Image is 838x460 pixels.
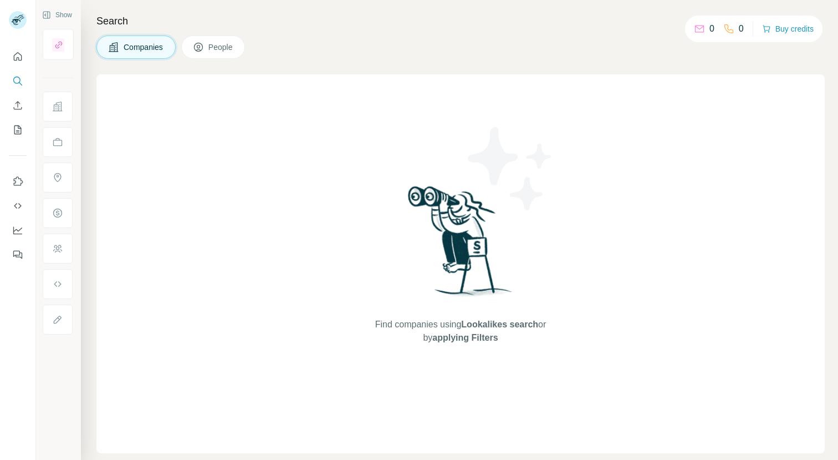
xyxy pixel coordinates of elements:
button: Use Surfe on LinkedIn [9,171,27,191]
button: Enrich CSV [9,95,27,115]
button: Dashboard [9,220,27,240]
button: Show [34,7,80,23]
button: Search [9,71,27,91]
button: Quick start [9,47,27,67]
span: Find companies using or by [372,318,549,345]
button: Buy credits [762,21,814,37]
p: 0 [709,22,714,36]
span: Lookalikes search [461,320,538,329]
h4: Search [96,13,825,29]
img: Surfe Illustration - Stars [461,119,560,219]
p: 0 [739,22,744,36]
button: Feedback [9,245,27,265]
img: Surfe Illustration - Woman searching with binoculars [403,183,518,307]
span: applying Filters [432,333,498,342]
span: Companies [124,42,164,53]
span: People [208,42,234,53]
button: Use Surfe API [9,196,27,216]
button: My lists [9,120,27,140]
